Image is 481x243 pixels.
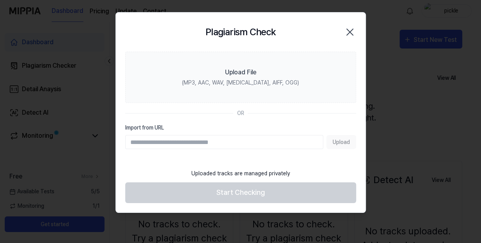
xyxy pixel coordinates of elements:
[182,79,299,87] div: (MP3, AAC, WAV, [MEDICAL_DATA], AIFF, OGG)
[225,68,256,77] div: Upload File
[125,124,356,132] label: Import from URL
[237,109,244,117] div: OR
[205,25,276,39] h2: Plagiarism Check
[187,165,295,182] div: Uploaded tracks are managed privately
